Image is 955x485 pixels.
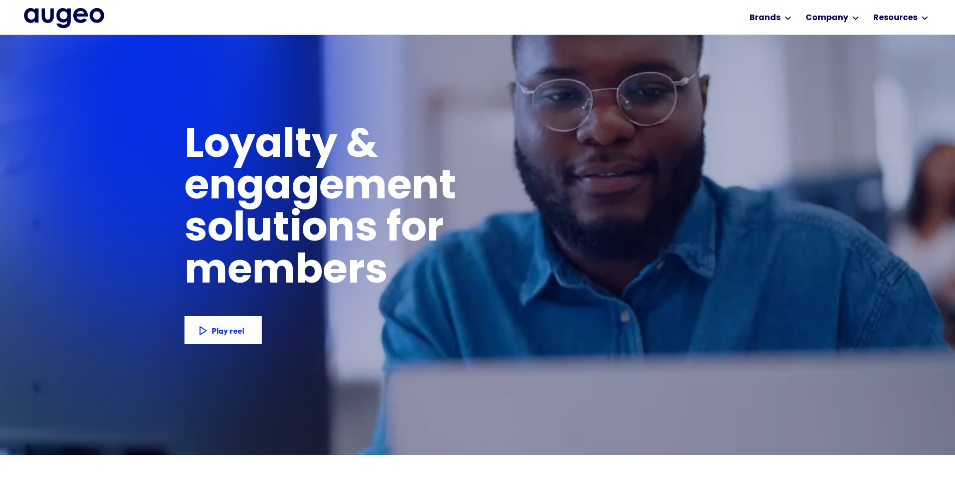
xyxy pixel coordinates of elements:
h1: Loyalty & engagement solutions for [184,126,618,251]
div: Brands [749,12,781,24]
div: Resources [873,12,917,24]
a: Play reel [184,316,262,344]
a: home [24,8,104,29]
h1: members [184,251,433,293]
div: Company [806,12,848,24]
